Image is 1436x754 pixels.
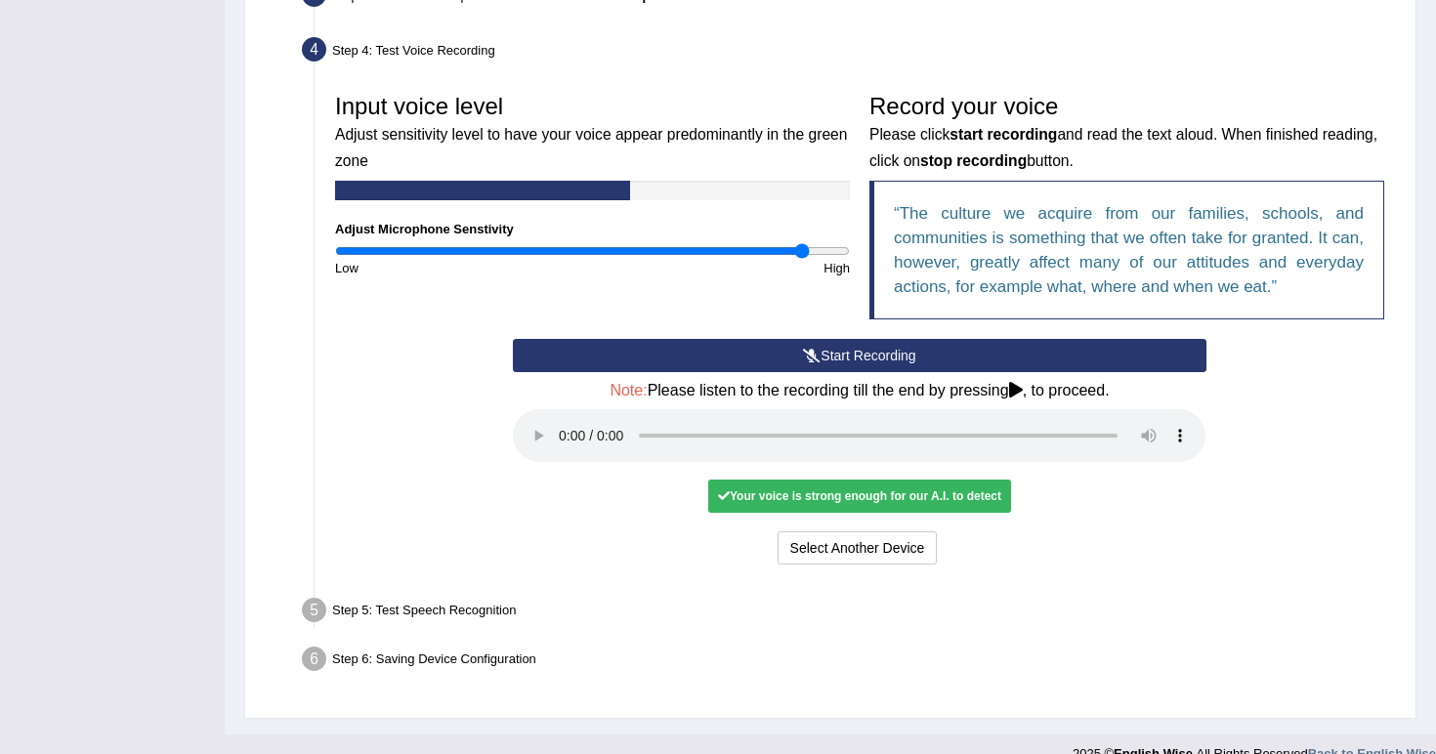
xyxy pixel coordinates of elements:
[513,382,1205,399] h4: Please listen to the recording till the end by pressing , to proceed.
[869,94,1384,171] h3: Record your voice
[335,94,850,171] h3: Input voice level
[513,339,1205,372] button: Start Recording
[293,641,1407,684] div: Step 6: Saving Device Configuration
[325,259,593,277] div: Low
[950,126,1057,143] b: start recording
[335,126,847,168] small: Adjust sensitivity level to have your voice appear predominantly in the green zone
[293,31,1407,74] div: Step 4: Test Voice Recording
[894,204,1364,296] q: The culture we acquire from our families, schools, and communities is something that we often tak...
[610,382,647,398] span: Note:
[593,259,861,277] div: High
[920,152,1027,169] b: stop recording
[778,531,938,565] button: Select Another Device
[293,592,1407,635] div: Step 5: Test Speech Recognition
[869,126,1377,168] small: Please click and read the text aloud. When finished reading, click on button.
[335,220,514,238] label: Adjust Microphone Senstivity
[708,480,1011,513] div: Your voice is strong enough for our A.I. to detect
